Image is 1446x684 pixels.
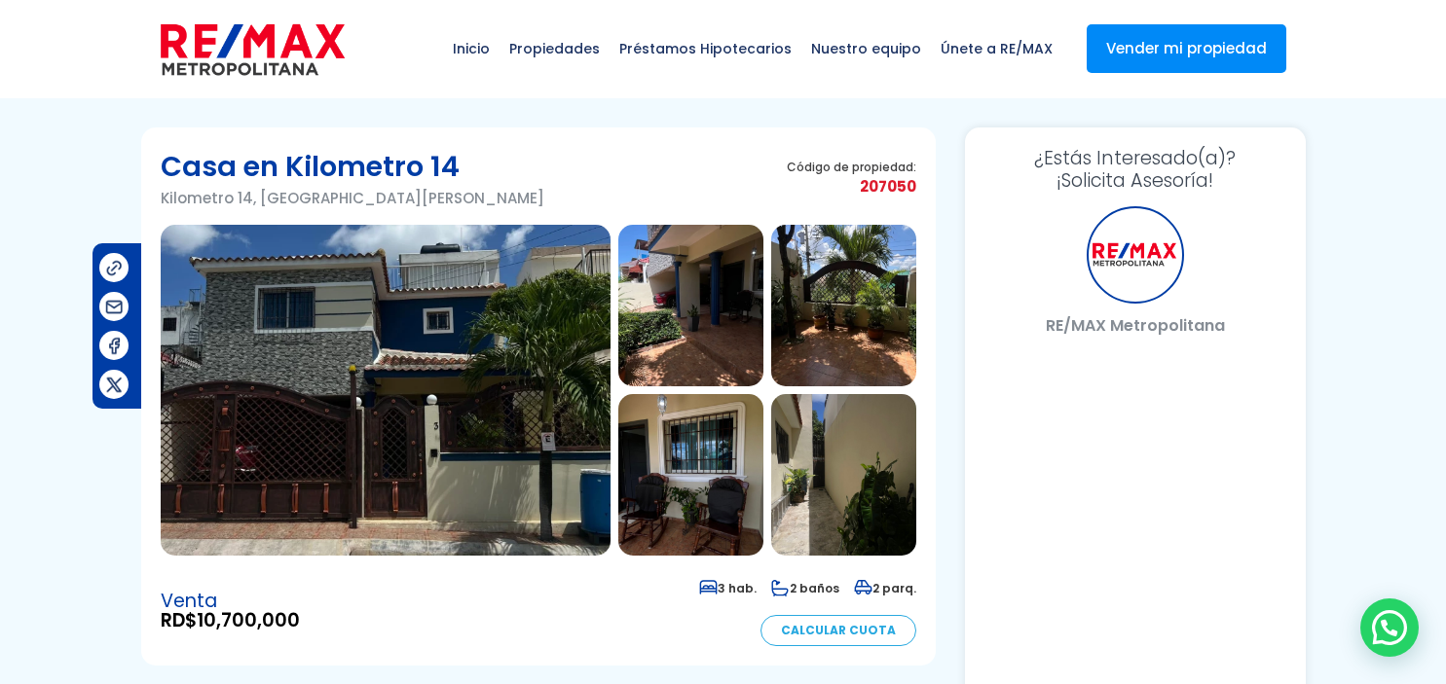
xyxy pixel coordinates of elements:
span: RD$ [161,611,300,630]
span: Venta [161,592,300,611]
span: 2 baños [771,580,839,596]
span: Préstamos Hipotecarios [610,19,801,78]
span: Únete a RE/MAX [931,19,1062,78]
img: Casa en Kilometro 14 [771,225,916,386]
span: Código de propiedad: [787,160,916,174]
span: 207050 [787,174,916,198]
span: Propiedades [500,19,610,78]
img: Casa en Kilometro 14 [618,394,763,556]
img: Casa en Kilometro 14 [618,225,763,386]
span: 3 hab. [699,580,757,596]
p: RE/MAX Metropolitana [984,313,1286,338]
span: Nuestro equipo [801,19,931,78]
img: Compartir [104,336,125,356]
h3: ¡Solicita Asesoría! [984,147,1286,192]
span: ¿Estás Interesado(a)? [984,147,1286,169]
img: Compartir [104,297,125,317]
img: Casa en Kilometro 14 [771,394,916,556]
div: RE/MAX Metropolitana [1087,206,1184,304]
h1: Casa en Kilometro 14 [161,147,544,186]
span: Inicio [443,19,500,78]
span: 2 parq. [854,580,916,596]
a: Calcular Cuota [760,615,916,646]
span: 10,700,000 [197,607,300,633]
p: Kilometro 14, [GEOGRAPHIC_DATA][PERSON_NAME] [161,186,544,210]
img: Compartir [104,258,125,278]
a: Vender mi propiedad [1087,24,1286,73]
img: Casa en Kilometro 14 [161,225,611,556]
img: Compartir [104,375,125,395]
